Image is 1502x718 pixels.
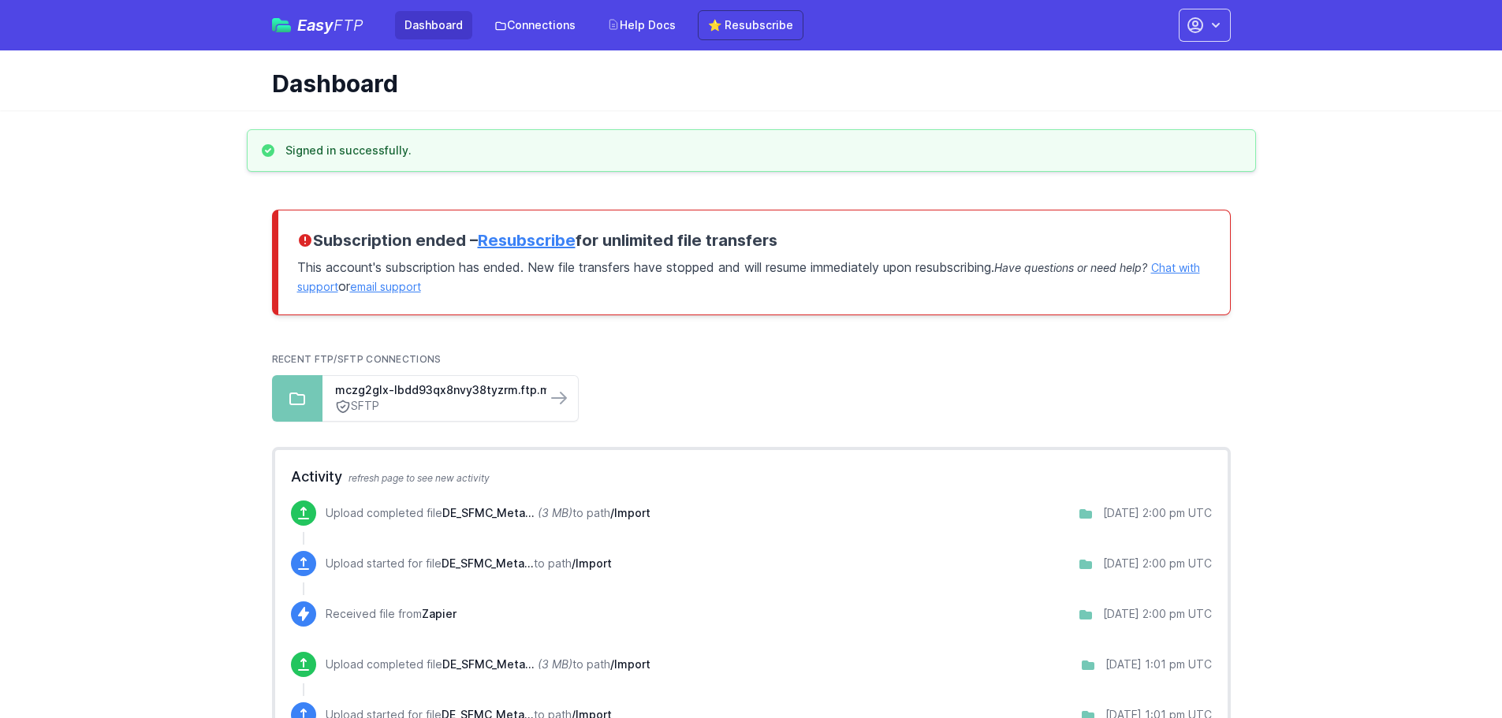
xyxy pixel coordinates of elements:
[285,143,412,158] h3: Signed in successfully.
[485,11,585,39] a: Connections
[610,657,650,671] span: /Import
[538,657,572,671] i: (3 MB)
[572,556,612,570] span: /Import
[326,657,650,672] p: Upload completed file to path
[1103,556,1212,571] div: [DATE] 2:00 pm UTC
[422,607,457,620] span: Zapier
[598,11,685,39] a: Help Docs
[326,556,612,571] p: Upload started for file to path
[297,229,1211,251] h3: Subscription ended – for unlimited file transfers
[297,251,1211,296] p: This account's subscription has ended. New file transfers have stopped and will resume immediatel...
[994,261,1147,274] span: Have questions or need help?
[272,18,291,32] img: easyftp_logo.png
[395,11,472,39] a: Dashboard
[335,398,534,415] a: SFTP
[348,472,490,484] span: refresh page to see new activity
[335,382,534,398] a: mczg2glx-lbdd93qx8nvy38tyzrm.ftp.marketingcloud...
[334,16,363,35] span: FTP
[272,17,363,33] a: EasyFTP
[350,280,421,293] a: email support
[478,231,576,250] a: Resubscribe
[442,657,535,671] span: DE_SFMC_Meta_Import_02102025.csv
[326,606,457,622] p: Received file from
[442,506,535,519] span: DE_SFMC_Meta_Import_02102025.csv
[291,466,1212,488] h2: Activity
[1103,505,1212,521] div: [DATE] 2:00 pm UTC
[698,10,803,40] a: ⭐ Resubscribe
[442,556,534,570] span: DE_SFMC_Meta_Import_02102025.csv
[326,505,650,521] p: Upload completed file to path
[538,506,572,519] i: (3 MB)
[1103,606,1212,622] div: [DATE] 2:00 pm UTC
[610,506,650,519] span: /Import
[297,17,363,33] span: Easy
[272,353,1231,366] h2: Recent FTP/SFTP Connections
[272,69,1218,98] h1: Dashboard
[1105,657,1212,672] div: [DATE] 1:01 pm UTC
